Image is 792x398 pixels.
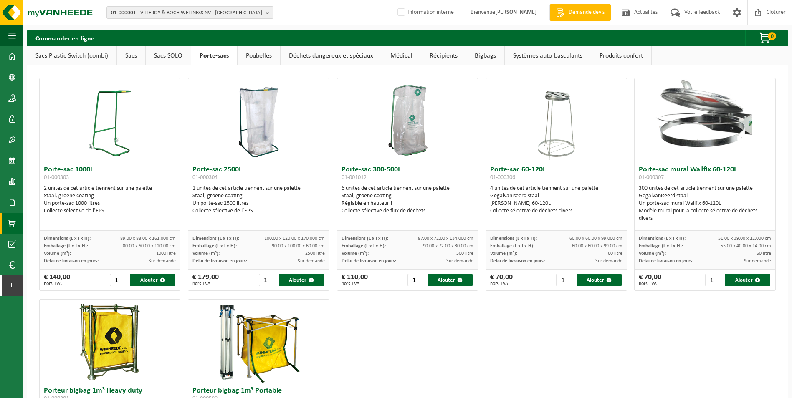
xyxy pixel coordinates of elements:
div: Collecte sélective de l’EPS [44,207,176,215]
a: Systèmes auto-basculants [505,46,591,65]
div: Réglable en hauteur ! [342,200,474,207]
span: 500 litre [456,251,473,256]
h3: Porte-sac mural Wallfix 60-120L [639,166,771,183]
div: Un porte-sac 2500 litres [192,200,325,207]
div: Collecte sélective de flux de déchets [342,207,474,215]
span: 01-000304 [192,174,218,181]
span: 0 [768,32,776,40]
div: 4 unités de cet article tiennent sur une palette [490,185,622,215]
div: € 70,00 [490,274,513,286]
div: 2 unités de cet article tiennent sur une palette [44,185,176,215]
a: Médical [382,46,421,65]
div: Collecte sélective de l’EPS [192,207,325,215]
span: 01-000307 [639,174,664,181]
span: Emballage (L x l x H): [44,244,88,249]
span: Dimensions (L x l x H): [342,236,388,241]
div: 6 unités de cet article tiennent sur une palette [342,185,474,215]
span: Volume (m³): [639,251,666,256]
div: € 70,00 [639,274,661,286]
span: 01-000001 - VILLEROY & BOCH WELLNESS NV - [GEOGRAPHIC_DATA] [111,7,262,19]
img: 01-000306 [535,78,577,162]
div: 1 unités de cet article tiennent sur une palette [192,185,325,215]
span: 90.00 x 100.00 x 60.00 cm [272,244,325,249]
span: Sur demande [298,259,325,264]
a: Produits confort [591,46,651,65]
img: 01-000307 [635,78,775,149]
span: 2500 litre [305,251,325,256]
span: 90.00 x 72.00 x 30.00 cm [423,244,473,249]
strong: [PERSON_NAME] [495,9,537,15]
div: € 110,00 [342,274,368,286]
button: Ajouter [279,274,324,286]
input: 1 [259,274,278,286]
span: 60.00 x 60.00 x 99.000 cm [569,236,622,241]
span: hors TVA [342,281,368,286]
a: Sacs [117,46,145,65]
span: Délai de livraison en jours: [44,259,99,264]
div: Collecte sélective de déchets divers [490,207,622,215]
button: Ajouter [428,274,473,286]
span: Dimensions (L x l x H): [639,236,686,241]
input: 1 [556,274,576,286]
a: Demande devis [549,4,611,21]
span: 01-001012 [342,174,367,181]
span: 100.00 x 120.00 x 170.000 cm [264,236,325,241]
div: [PERSON_NAME] 60-120L [490,200,622,207]
span: Volume (m³): [192,251,220,256]
span: Délai de livraison en jours: [192,259,247,264]
button: Ajouter [130,274,175,286]
span: Dimensions (L x l x H): [490,236,537,241]
button: 01-000001 - VILLEROY & BOCH WELLNESS NV - [GEOGRAPHIC_DATA] [106,6,273,19]
span: Emballage (L x l x H): [490,244,534,249]
span: Sur demande [595,259,622,264]
img: 01-001012 [366,78,449,162]
input: 1 [705,274,725,286]
span: 60.00 x 60.00 x 99.00 cm [572,244,622,249]
div: € 140,00 [44,274,70,286]
div: 300 unités de cet article tiennent sur une palette [639,185,771,222]
span: Volume (m³): [44,251,71,256]
div: Un porte-sac mural Wallfix 60-120L [639,200,771,207]
a: Déchets dangereux et spéciaux [281,46,382,65]
span: 89.00 x 88.00 x 161.000 cm [120,236,176,241]
div: Staal, groene coating [342,192,474,200]
span: 60 litre [757,251,771,256]
span: Sur demande [149,259,176,264]
h3: Porte-sac 2500L [192,166,325,183]
div: € 179,00 [192,274,219,286]
img: 01-000304 [238,78,280,162]
h3: Porte-sac 300-500L [342,166,474,183]
span: 80.00 x 60.00 x 120.00 cm [123,244,176,249]
span: Dimensions (L x l x H): [44,236,91,241]
a: Récipients [421,46,466,65]
span: 55.00 x 40.00 x 14.00 cm [721,244,771,249]
span: Délai de livraison en jours: [639,259,693,264]
input: 1 [110,274,129,286]
h3: Porte-sac 60-120L [490,166,622,183]
a: Bigbags [466,46,504,65]
a: Sacs SOLO [146,46,191,65]
a: Porte-sacs [191,46,237,65]
span: Dimensions (L x l x H): [192,236,239,241]
span: hors TVA [490,281,513,286]
span: Volume (m³): [490,251,517,256]
span: Volume (m³): [342,251,369,256]
span: hors TVA [192,281,219,286]
input: 1 [407,274,427,286]
div: Staal, groene coating [44,192,176,200]
a: Sacs Plastic Switch (combi) [27,46,116,65]
h3: Porte-sac 1000L [44,166,176,183]
span: 01-000303 [44,174,69,181]
a: Poubelles [238,46,280,65]
div: Staal, groene coating [192,192,325,200]
button: Ajouter [577,274,622,286]
span: hors TVA [44,281,70,286]
span: I [8,275,15,296]
img: 01-000599 [217,300,301,383]
span: Emballage (L x l x H): [639,244,683,249]
img: 01-000303 [89,78,131,162]
span: 87.00 x 72.00 x 134.000 cm [418,236,473,241]
span: hors TVA [639,281,661,286]
span: Emballage (L x l x H): [342,244,386,249]
span: 1000 litre [156,251,176,256]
